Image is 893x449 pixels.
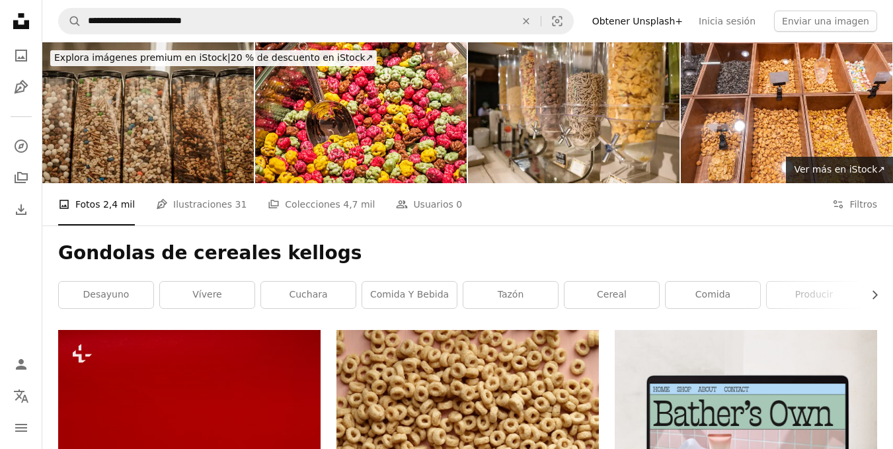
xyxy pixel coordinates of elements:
[54,52,231,63] span: Explora imágenes premium en iStock |
[767,282,861,308] a: producir
[8,383,34,409] button: Idioma
[681,42,892,183] img: Las nueces secas mezclan surtido en el escaparate de la tienda. La avellana orgánica y la almendr...
[584,11,691,32] a: Obtener Unsplash+
[58,8,574,34] form: Encuentra imágenes en todo el sitio
[362,282,457,308] a: Comida y bebida
[541,9,573,34] button: Búsqueda visual
[463,282,558,308] a: tazón
[8,133,34,159] a: Explorar
[343,197,375,212] span: 4,7 mil
[794,164,885,175] span: Ver más en iStock ↗
[261,282,356,308] a: cuchara
[456,197,462,212] span: 0
[255,42,467,183] img: background of multi-colored candies with raisins in the shape of a human brain
[235,197,247,212] span: 31
[774,11,877,32] button: Enviar una imagen
[42,42,385,74] a: Explora imágenes premium en iStock|20 % de descuento en iStock↗
[8,415,34,441] button: Menú
[268,183,375,225] a: Colecciones 4,7 mil
[8,42,34,69] a: Fotos
[863,282,877,308] button: desplazar lista a la derecha
[8,74,34,101] a: Ilustraciones
[42,42,254,183] img: Variedad de dispensadores de pretzels de nueces M&Ms mixtos de frutos secos
[54,52,373,63] span: 20 % de descuento en iStock ↗
[8,351,34,378] a: Iniciar sesión / Registrarse
[468,42,679,183] img: máquina automática de desayuno integral de grano múltiple
[512,9,541,34] button: Borrar
[666,282,760,308] a: comida
[832,183,877,225] button: Filtros
[156,183,247,225] a: Ilustraciones 31
[58,241,877,265] h1: Gondolas de cereales kellogs
[59,282,153,308] a: desayuno
[786,157,893,183] a: Ver más en iStock↗
[59,9,81,34] button: Buscar en Unsplash
[564,282,659,308] a: Cereal
[160,282,254,308] a: vívere
[396,183,462,225] a: Usuarios 0
[691,11,763,32] a: Inicia sesión
[8,196,34,223] a: Historial de descargas
[8,165,34,191] a: Colecciones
